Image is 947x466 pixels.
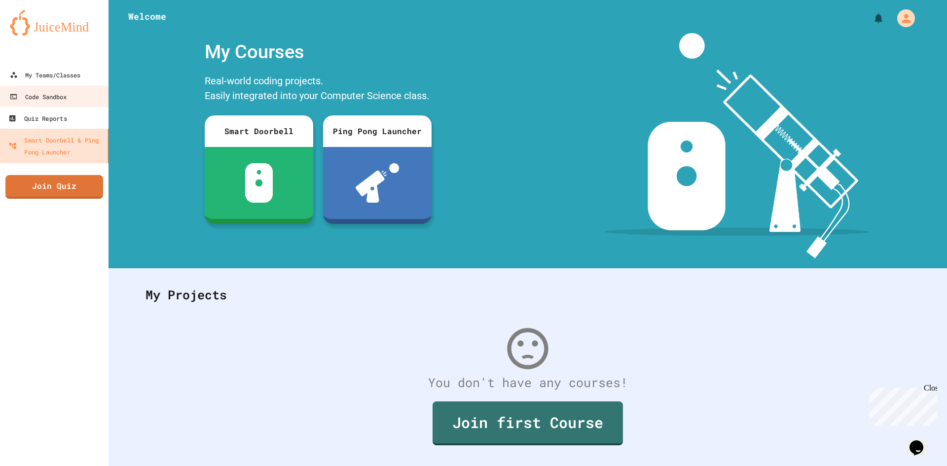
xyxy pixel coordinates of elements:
div: Ping Pong Launcher [323,115,432,147]
iframe: chat widget [906,427,937,456]
div: Quiz Reports [8,112,67,125]
img: sdb-white.svg [245,163,273,203]
a: Join Quiz [5,175,103,199]
img: banner-image-my-projects.png [605,33,870,258]
div: Smart Doorbell & Ping Pong Launcher [9,134,104,158]
img: ppl-with-ball.png [356,163,400,203]
iframe: chat widget [865,384,937,426]
div: My Courses [200,33,437,71]
div: My Teams/Classes [10,69,80,81]
div: Code Sandbox [9,91,67,103]
div: My Notifications [854,10,887,27]
img: logo-orange.svg [10,10,99,36]
div: Smart Doorbell [205,115,313,147]
a: Join first Course [433,401,623,445]
div: Chat with us now!Close [4,4,68,63]
div: You don't have any courses! [136,373,920,392]
div: My Projects [136,276,920,314]
div: My Account [887,7,917,30]
div: Real-world coding projects. Easily integrated into your Computer Science class. [200,71,437,108]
